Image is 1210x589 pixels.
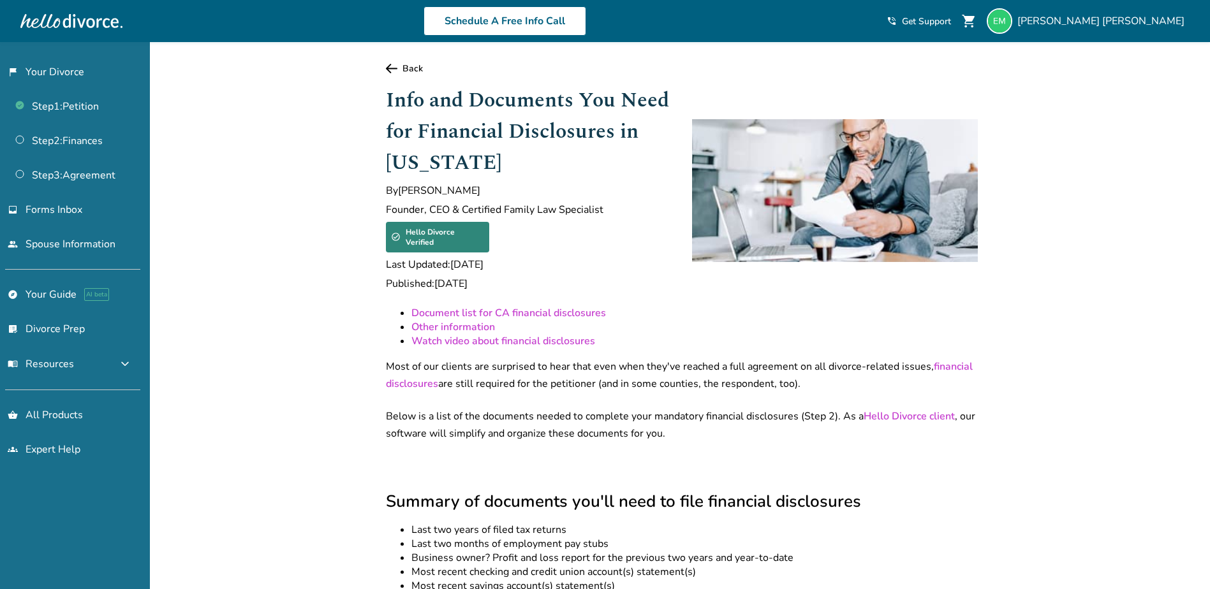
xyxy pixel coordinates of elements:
span: Founder, CEO & Certified Family Law Specialist [386,203,672,217]
a: Watch video about financial disclosures [411,334,595,348]
a: Hello Divorce client [864,409,955,423]
li: Business owner? Profit and loss report for the previous two years and year-to-date [411,551,978,565]
span: menu_book [8,359,18,369]
a: Other information [411,320,495,334]
div: Hello Divorce Verified [386,222,489,252]
span: Forms Inbox [26,203,82,217]
li: Last two years of filed tax returns [411,523,978,537]
span: people [8,239,18,249]
a: Back [386,62,978,75]
a: Schedule A Free Info Call [424,6,586,36]
span: groups [8,444,18,454]
span: [PERSON_NAME] [PERSON_NAME] [1017,14,1190,28]
span: Resources [8,357,74,371]
span: shopping_cart [961,13,977,29]
li: Last two months of employment pay stubs [411,537,978,551]
span: phone_in_talk [887,16,897,26]
span: By [PERSON_NAME] [386,184,672,198]
span: Published: [DATE] [386,277,672,291]
span: explore [8,289,18,300]
a: Document list for CA financial disclosures [411,306,606,320]
h2: Summary of documents you'll need to file financial disclosures [386,490,978,513]
h1: Info and Documents You Need for Financial Disclosures in [US_STATE] [386,85,672,178]
span: inbox [8,205,18,215]
span: expand_more [117,356,133,372]
p: Below is a list of the documents needed to complete your mandatory financial disclosures (Step 2)... [386,408,978,442]
span: Last Updated: [DATE] [386,258,672,272]
span: list_alt_check [8,324,18,334]
img: man reading a document at his desk [692,119,978,262]
span: Get Support [902,15,951,27]
span: AI beta [84,288,109,301]
p: Most of our clients are surprised to hear that even when they've reached a full agreement on all ... [386,358,978,393]
a: phone_in_talkGet Support [887,15,951,27]
span: shopping_basket [8,410,18,420]
li: Most recent checking and credit union account(s) statement(s) [411,565,978,579]
img: quirkec@gmail.com [987,8,1012,34]
span: flag_2 [8,67,18,77]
